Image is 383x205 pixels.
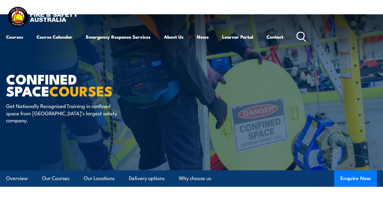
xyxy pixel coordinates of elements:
button: Enquire Now [334,170,377,187]
p: Get Nationally Recognised Training in confined space from [GEOGRAPHIC_DATA]’s largest safety comp... [6,102,117,123]
a: Delivery options [129,170,165,186]
a: Contact [267,30,283,44]
a: Course Calendar [37,30,73,44]
h1: Confined Space [6,73,157,96]
a: Our Courses [42,170,69,186]
a: Courses [6,30,23,44]
a: Why choose us [179,170,211,186]
a: Overview [6,170,28,186]
a: About Us [164,30,183,44]
a: News [197,30,209,44]
a: Emergency Response Services [86,30,151,44]
a: Our Locations [84,170,115,186]
strong: COURSES [49,80,112,101]
a: Learner Portal [222,30,253,44]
